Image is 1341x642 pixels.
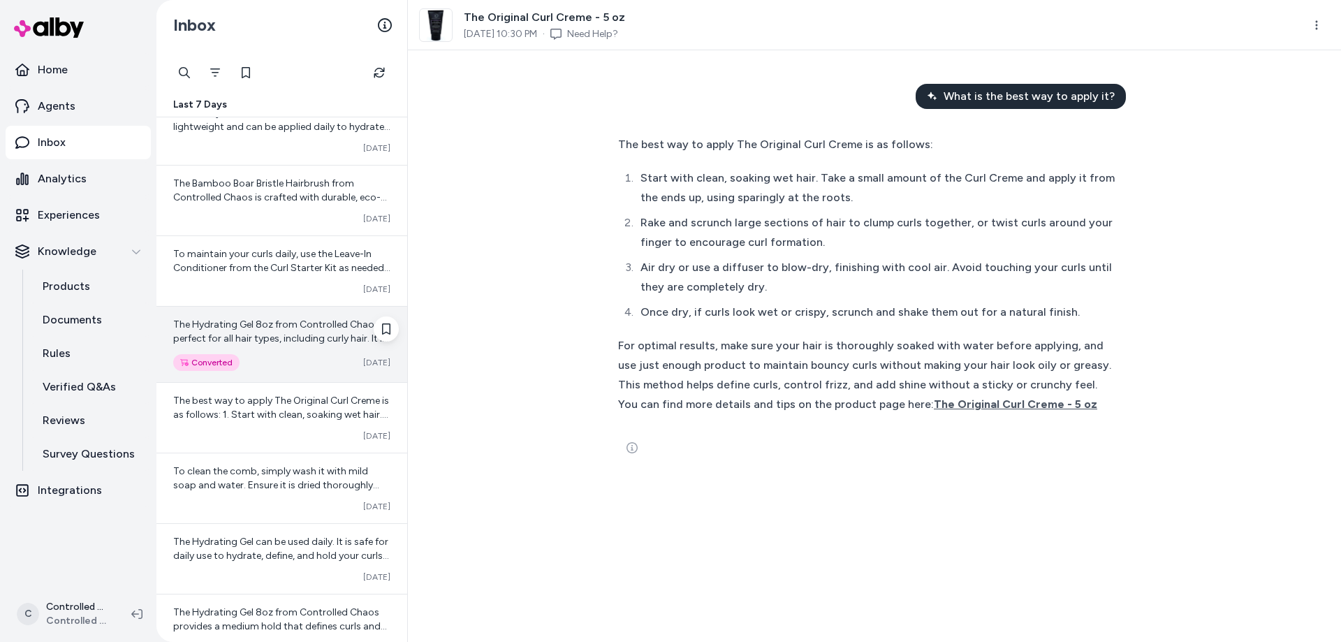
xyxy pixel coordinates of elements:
span: Controlled Chaos [46,614,109,628]
li: Once dry, if curls look wet or crispy, scrunch and shake them out for a natural finish. [636,302,1117,322]
a: Home [6,53,151,87]
a: The Bamboo Boar Bristle Hairbrush from Controlled Chaos is crafted with durable, eco-friendly bam... [156,165,407,235]
div: The best way to apply The Original Curl Creme is as follows: [618,135,1117,154]
a: To clean the comb, simply wash it with mild soap and water. Ensure it is dried thoroughly before ... [156,453,407,523]
a: Documents [29,303,151,337]
span: [DATE] [363,430,390,442]
span: [DATE] [363,143,390,154]
p: Analytics [38,170,87,187]
span: The Hydrating Gel can be used daily. It is safe for daily use to hydrate, define, and hold your c... [173,536,389,618]
img: alby Logo [14,17,84,38]
span: The best way to apply The Original Curl Creme is as follows: 1. Start with clean, soaking wet hai... [173,395,390,602]
a: Need Help? [567,27,618,41]
a: Agents [6,89,151,123]
h2: Inbox [173,15,216,36]
span: The Bamboo Boar Bristle Hairbrush from Controlled Chaos is crafted with durable, eco-friendly bam... [173,177,389,343]
span: The Hydrating Gel 8oz from Controlled Chaos is perfect for all hair types, including curly hair. ... [173,319,390,442]
a: The Hydrating Gel can be used daily. It is safe for daily use to hydrate, define, and hold your c... [156,523,407,594]
a: Verified Q&As [29,370,151,404]
a: Integrations [6,474,151,507]
button: Knowledge [6,235,151,268]
span: To clean the comb, simply wash it with mild soap and water. Ensure it is dried thoroughly before ... [173,465,379,505]
span: The Original Curl Creme - 5 oz [934,397,1097,411]
span: · [543,27,545,41]
p: Reviews [43,412,85,429]
a: Analytics [6,162,151,196]
span: C [17,603,39,625]
div: For optimal results, make sure your hair is thoroughly soaked with water before applying, and use... [618,336,1117,395]
a: To maintain your curls daily, use the Leave-In Conditioner from the Curl Starter Kit as needed to... [156,235,407,306]
span: [DATE] [363,357,390,368]
button: CControlled Chaos ShopifyControlled Chaos [8,592,120,636]
li: Air dry or use a diffuser to blow-dry, finishing with cool air. Avoid touching your curls until t... [636,258,1117,297]
span: [DATE] [363,501,390,512]
span: To maintain your curls daily, use the Leave-In Conditioner from the Curl Starter Kit as needed to... [173,248,390,428]
span: The Original Curl Creme - 5 oz [464,9,625,26]
p: Survey Questions [43,446,135,462]
p: Knowledge [38,243,96,260]
img: 5OzCurl_6a9bfac3-aabe-427f-8642-a1399a297fc0.webp [420,9,452,41]
p: Experiences [38,207,100,224]
button: See more [618,434,646,462]
button: Refresh [365,59,393,87]
a: Products [29,270,151,303]
a: Reviews [29,404,151,437]
a: Rules [29,337,151,370]
p: Home [38,61,68,78]
span: [DATE] [363,213,390,224]
p: Rules [43,345,71,362]
a: Inbox [6,126,151,159]
p: Verified Q&As [43,379,116,395]
p: Inbox [38,134,66,151]
p: Controlled Chaos Shopify [46,600,109,614]
span: What is the best way to apply it? [944,88,1115,105]
li: Start with clean, soaking wet hair. Take a small amount of the Curl Creme and apply it from the e... [636,168,1117,207]
p: Products [43,278,90,295]
li: Rake and scrunch large sections of hair to clump curls together, or twist curls around your finge... [636,213,1117,252]
span: [DATE] [363,284,390,295]
div: You can find more details and tips on the product page here: [618,395,1117,414]
button: Filter [201,59,229,87]
a: The Hydrating Gel 8oz from Controlled Chaos is perfect for all hair types, including curly hair. ... [156,306,407,382]
span: [DATE] [363,571,390,583]
span: [DATE] 10:30 PM [464,27,537,41]
p: Documents [43,312,102,328]
a: The best way to apply The Original Curl Creme is as follows: 1. Start with clean, soaking wet hai... [156,382,407,453]
a: Survey Questions [29,437,151,471]
p: Agents [38,98,75,115]
div: Converted [173,354,240,371]
a: Absolutely! The Leave-In Conditioner is lightweight and can be applied daily to hydrate, detangle... [156,94,407,165]
p: Integrations [38,482,102,499]
span: Last 7 Days [173,98,227,112]
a: Experiences [6,198,151,232]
